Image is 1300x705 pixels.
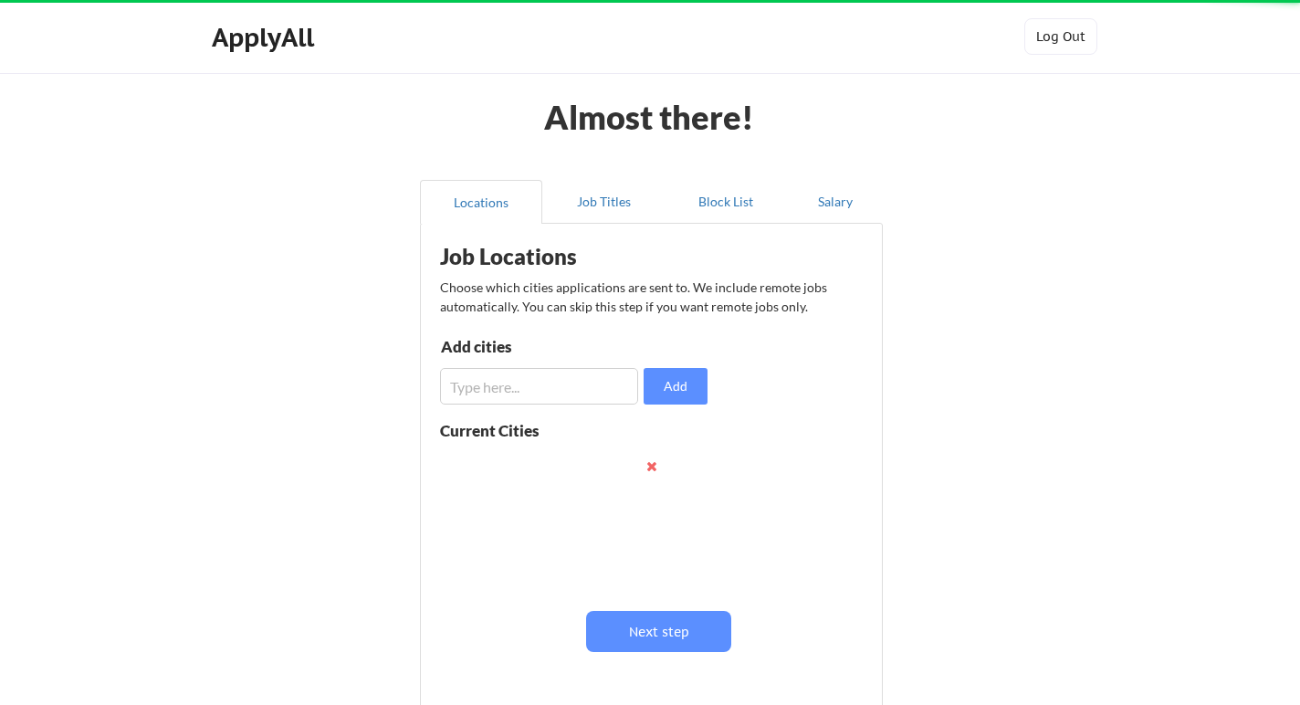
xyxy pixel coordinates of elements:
button: Next step [586,611,731,652]
button: Locations [420,180,542,224]
div: Job Locations [440,246,670,268]
button: Log Out [1024,18,1097,55]
div: Choose which cities applications are sent to. We include remote jobs automatically. You can skip ... [440,278,860,316]
div: Current Cities [440,423,579,438]
button: Block List [665,180,787,224]
div: Add cities [441,339,630,354]
button: Job Titles [542,180,665,224]
div: Almost there! [522,100,777,133]
input: Type here... [440,368,638,405]
button: Salary [787,180,883,224]
div: ApplyAll [212,22,320,53]
button: Add [644,368,708,405]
